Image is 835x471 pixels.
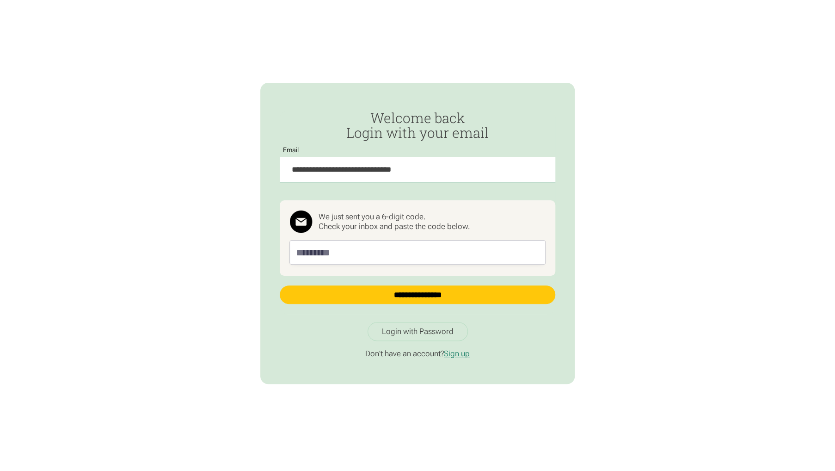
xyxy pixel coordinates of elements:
div: Login with Password [382,327,454,336]
label: Email [280,147,302,154]
div: We just sent you a 6-digit code. Check your inbox and paste the code below. [318,212,469,232]
p: Don't have an account? [280,349,555,359]
h2: Welcome back Login with your email [280,111,555,141]
a: Sign up [444,349,470,358]
form: Passwordless Login [280,111,555,314]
